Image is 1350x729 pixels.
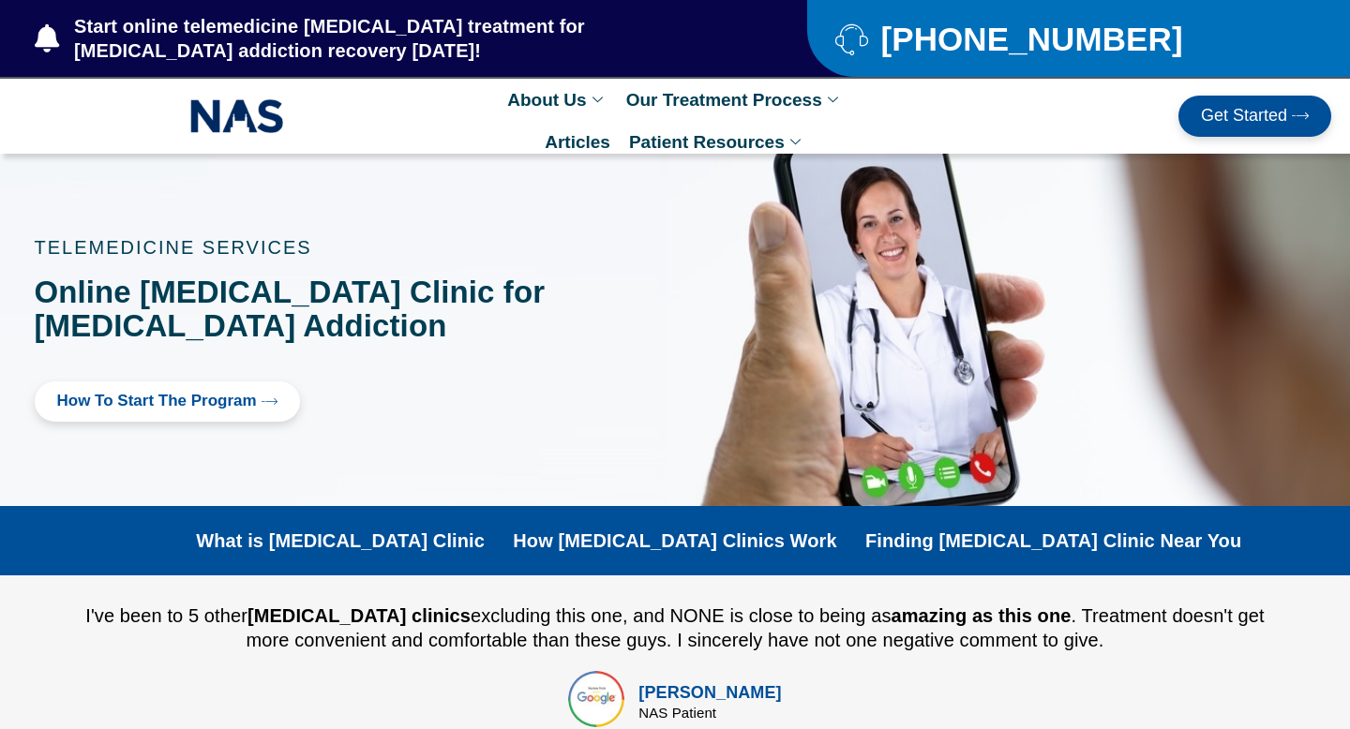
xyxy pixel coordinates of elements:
span: Start online telemedicine [MEDICAL_DATA] treatment for [MEDICAL_DATA] addiction recovery [DATE]! [69,14,732,63]
a: Finding [MEDICAL_DATA] Clinic Near You [865,529,1241,552]
a: What is [MEDICAL_DATA] Clinic [196,529,485,552]
a: About Us [498,79,616,121]
p: TELEMEDICINE SERVICES [35,238,619,257]
span: [PHONE_NUMBER] [876,27,1182,51]
span: Get Started [1201,107,1287,126]
b: [MEDICAL_DATA] clinics [247,605,471,626]
div: I've been to 5 other excluding this one, and NONE is close to being as . Treatment doesn't get mo... [82,603,1269,652]
a: How [MEDICAL_DATA] Clinics Work [513,529,836,552]
img: top rated online suboxone treatment for opioid addiction treatment in tennessee and texas [568,671,624,727]
a: How to Start the program [35,381,300,422]
b: amazing as this one [892,605,1072,626]
img: NAS_email_signature-removebg-preview.png [190,95,284,138]
a: Our Treatment Process [617,79,852,121]
span: How to Start the program [57,393,257,410]
a: Patient Resources [620,121,815,163]
a: Get Started [1178,96,1331,137]
h1: Online [MEDICAL_DATA] Clinic for [MEDICAL_DATA] Addiction [35,275,619,344]
div: NAS Patient [638,706,781,720]
a: Start online telemedicine [MEDICAL_DATA] treatment for [MEDICAL_DATA] addiction recovery [DATE]! [35,14,732,63]
div: [PERSON_NAME] [638,680,781,706]
a: [PHONE_NUMBER] [835,22,1288,55]
a: Articles [535,121,620,163]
